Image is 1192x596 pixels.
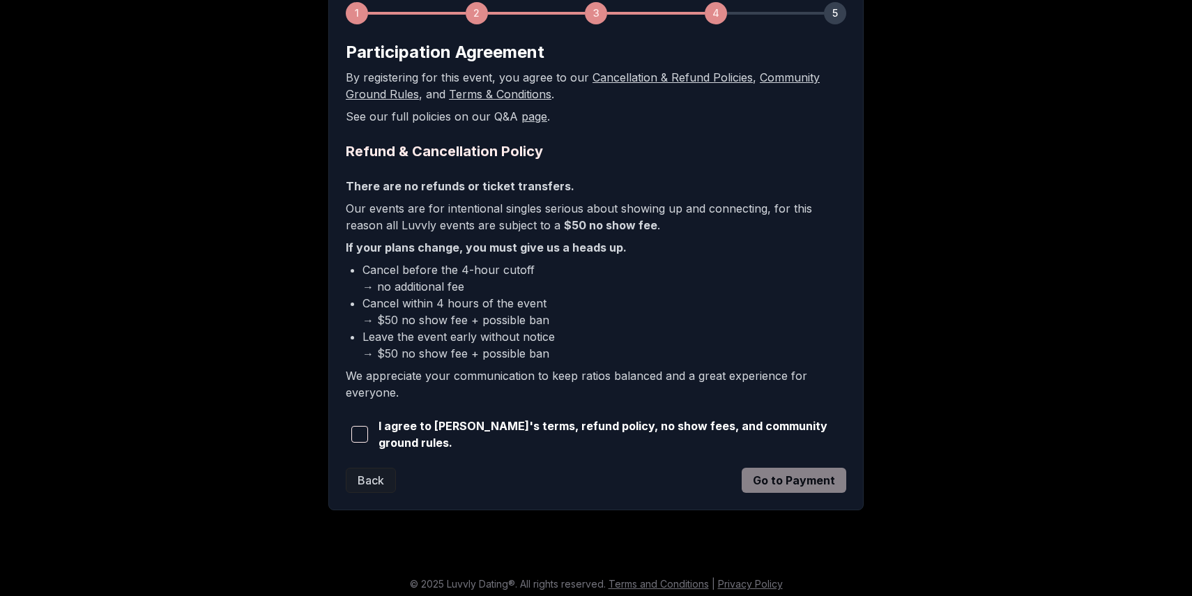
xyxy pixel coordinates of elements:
a: page [521,109,547,123]
li: Cancel within 4 hours of the event → $50 no show fee + possible ban [362,295,846,328]
p: See our full policies on our Q&A . [346,108,846,125]
div: 2 [466,2,488,24]
li: Leave the event early without notice → $50 no show fee + possible ban [362,328,846,362]
p: We appreciate your communication to keep ratios balanced and a great experience for everyone. [346,367,846,401]
p: Our events are for intentional singles serious about showing up and connecting, for this reason a... [346,200,846,234]
h2: Participation Agreement [346,41,846,63]
span: | [712,578,715,590]
a: Cancellation & Refund Policies [593,70,753,84]
div: 5 [824,2,846,24]
a: Privacy Policy [718,578,783,590]
li: Cancel before the 4-hour cutoff → no additional fee [362,261,846,295]
a: Terms and Conditions [609,578,709,590]
button: Back [346,468,396,493]
p: By registering for this event, you agree to our , , and . [346,69,846,102]
h2: Refund & Cancellation Policy [346,142,846,161]
b: $50 no show fee [564,218,657,232]
div: 1 [346,2,368,24]
p: There are no refunds or ticket transfers. [346,178,846,194]
div: 3 [585,2,607,24]
span: I agree to [PERSON_NAME]'s terms, refund policy, no show fees, and community ground rules. [379,418,846,451]
a: Terms & Conditions [449,87,551,101]
p: If your plans change, you must give us a heads up. [346,239,846,256]
div: 4 [705,2,727,24]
